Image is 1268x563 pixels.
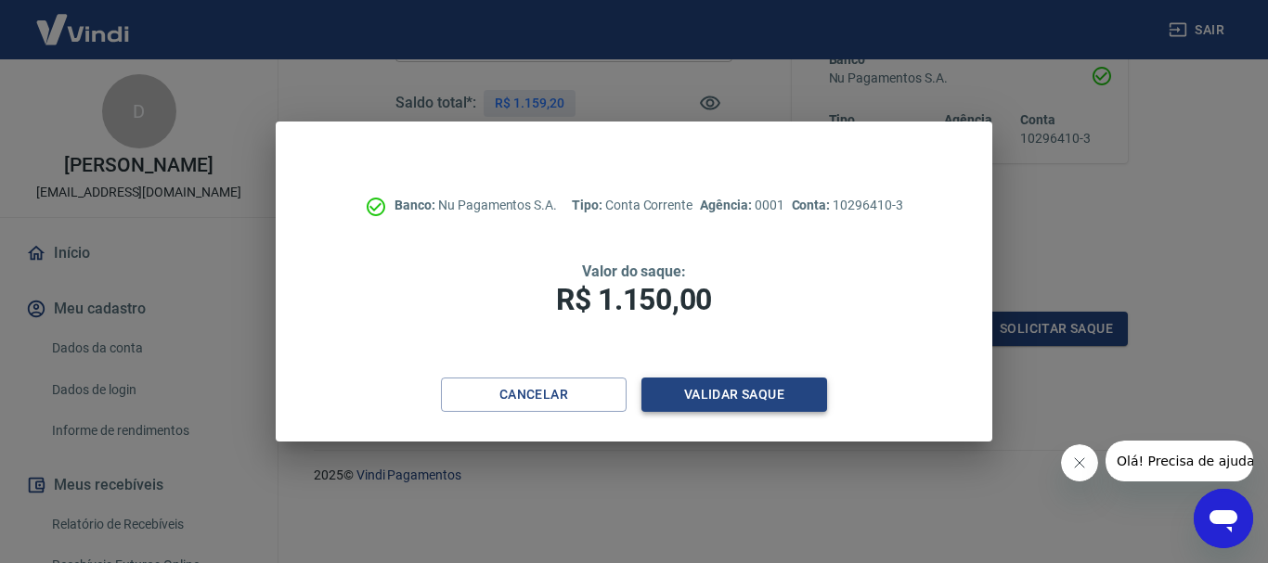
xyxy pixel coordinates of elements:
[1106,441,1253,481] iframe: Mensagem da empresa
[792,198,834,212] span: Conta:
[700,196,783,215] p: 0001
[572,198,605,212] span: Tipo:
[556,282,712,317] span: R$ 1.150,00
[582,262,686,280] span: Valor do saque:
[395,198,438,212] span: Banco:
[1061,444,1098,481] iframe: Fechar mensagem
[1194,489,1253,548] iframe: Botão para abrir a janela de mensagens
[572,196,692,215] p: Conta Corrente
[11,13,156,28] span: Olá! Precisa de ajuda?
[395,196,557,215] p: Nu Pagamentos S.A.
[641,377,827,412] button: Validar saque
[441,377,627,412] button: Cancelar
[700,198,755,212] span: Agência:
[792,196,903,215] p: 10296410-3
